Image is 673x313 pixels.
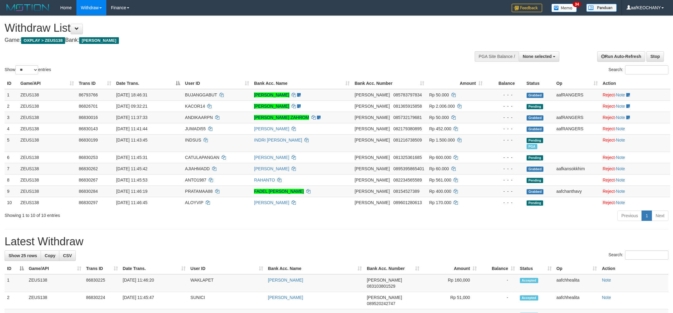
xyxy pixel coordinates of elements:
[41,250,59,261] a: Copy
[364,263,422,274] th: Bank Acc. Number: activate to sort column ascending
[254,104,289,109] a: [PERSON_NAME]
[625,250,668,260] input: Search:
[393,92,422,97] span: Copy 085783797834 to clipboard
[603,92,615,97] a: Reject
[422,274,479,292] td: Rp 160,000
[642,210,652,221] a: 1
[520,278,538,283] span: Accepted
[527,93,544,98] span: Grabbed
[18,163,76,174] td: ZEUS138
[600,112,670,123] td: ·
[79,200,98,205] span: 86830297
[5,292,26,309] td: 2
[616,200,625,205] a: Note
[523,54,552,59] span: None selected
[602,295,611,300] a: Note
[254,126,289,131] a: [PERSON_NAME]
[266,263,364,274] th: Bank Acc. Name: activate to sort column ascending
[429,92,449,97] span: Rp 50.000
[527,167,544,172] span: Grabbed
[475,51,519,62] div: PGA Site Balance /
[5,185,18,197] td: 9
[355,155,390,160] span: [PERSON_NAME]
[185,92,217,97] span: BUJANGGABUT
[185,189,213,194] span: PRATAMAA88
[268,295,303,300] a: [PERSON_NAME]
[554,292,600,309] td: aafchhealita
[599,263,668,274] th: Action
[600,197,670,208] td: ·
[116,104,147,109] span: [DATE] 09:32:21
[429,138,455,142] span: Rp 1.500.000
[487,177,522,183] div: - - -
[512,4,542,12] img: Feedback.jpg
[616,92,625,97] a: Note
[18,89,76,101] td: ZEUS138
[603,166,615,171] a: Reject
[422,292,479,309] td: Rp 51,000
[5,22,443,34] h1: Withdraw List
[45,253,55,258] span: Copy
[116,166,147,171] span: [DATE] 11:45:42
[254,92,289,97] a: [PERSON_NAME]
[429,104,455,109] span: Rp 2.006.000
[18,134,76,152] td: ZEUS138
[185,104,205,109] span: KACOR14
[59,250,76,261] a: CSV
[114,78,182,89] th: Date Trans.: activate to sort column descending
[527,138,543,143] span: Pending
[254,155,289,160] a: [PERSON_NAME]
[252,78,352,89] th: Bank Acc. Name: activate to sort column ascending
[355,92,390,97] span: [PERSON_NAME]
[79,92,98,97] span: 86793766
[527,155,543,160] span: Pending
[254,189,304,194] a: FADEL [PERSON_NAME]
[609,250,668,260] label: Search:
[600,100,670,112] td: ·
[551,4,577,12] img: Button%20Memo.svg
[18,100,76,112] td: ZEUS138
[603,115,615,120] a: Reject
[487,200,522,206] div: - - -
[355,200,390,205] span: [PERSON_NAME]
[26,274,84,292] td: ZEUS138
[9,253,37,258] span: Show 25 rows
[26,263,84,274] th: Game/API: activate to sort column ascending
[429,189,451,194] span: Rp 400.000
[355,178,390,182] span: [PERSON_NAME]
[26,292,84,309] td: ZEUS138
[116,126,147,131] span: [DATE] 11:41:44
[367,301,395,306] span: Copy 089520242747 to clipboard
[603,138,615,142] a: Reject
[573,2,581,7] span: 34
[616,189,625,194] a: Note
[479,263,517,274] th: Balance: activate to sort column ascending
[188,292,266,309] td: SUNICI
[79,155,98,160] span: 86830253
[429,178,451,182] span: Rp 561.000
[527,144,537,149] span: Marked by aafkaynarin
[355,104,390,109] span: [PERSON_NAME]
[5,236,668,248] h1: Latest Withdraw
[367,284,395,289] span: Copy 083103801529 to clipboard
[79,166,98,171] span: 86830262
[429,166,449,171] span: Rp 60.000
[519,51,559,62] button: None selected
[487,103,522,109] div: - - -
[367,278,402,282] span: [PERSON_NAME]
[18,174,76,185] td: ZEUS138
[79,104,98,109] span: 86826701
[84,274,120,292] td: 86830225
[527,115,544,121] span: Grabbed
[600,185,670,197] td: ·
[603,189,615,194] a: Reject
[422,263,479,274] th: Amount: activate to sort column ascending
[393,189,420,194] span: Copy 08154527389 to clipboard
[393,155,422,160] span: Copy 081325361685 to clipboard
[652,210,668,221] a: Next
[479,274,517,292] td: -
[487,114,522,121] div: - - -
[600,152,670,163] td: ·
[254,115,309,120] a: [PERSON_NAME] ZAHROM
[429,200,451,205] span: Rp 170.000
